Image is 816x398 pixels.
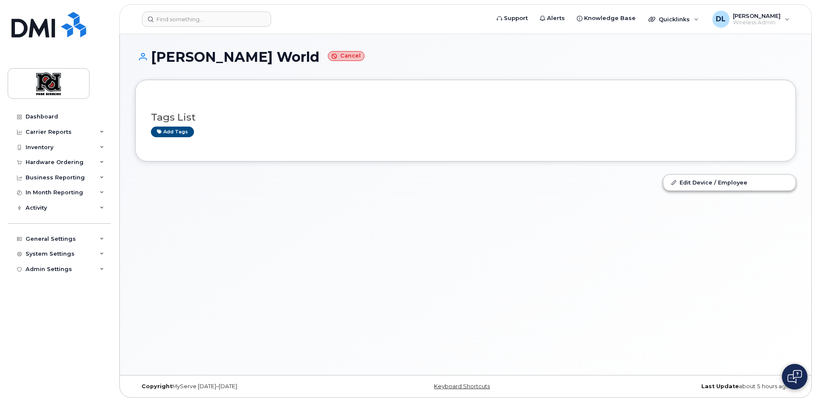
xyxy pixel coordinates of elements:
div: about 5 hours ago [576,383,796,390]
a: Keyboard Shortcuts [434,383,490,389]
h3: Tags List [151,112,780,123]
strong: Copyright [142,383,172,389]
strong: Last Update [701,383,739,389]
img: Open chat [787,370,802,384]
a: Edit Device / Employee [663,175,796,190]
a: Add tags [151,127,194,137]
small: Cancel [328,51,365,61]
h1: [PERSON_NAME] World [135,49,796,64]
div: MyServe [DATE]–[DATE] [135,383,356,390]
